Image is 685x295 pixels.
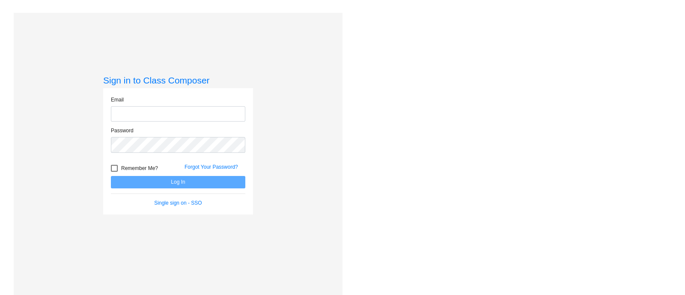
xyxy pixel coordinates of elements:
[111,176,245,188] button: Log In
[185,164,238,170] a: Forgot Your Password?
[121,163,158,173] span: Remember Me?
[111,96,124,104] label: Email
[111,127,134,134] label: Password
[103,75,253,86] h3: Sign in to Class Composer
[154,200,202,206] a: Single sign on - SSO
